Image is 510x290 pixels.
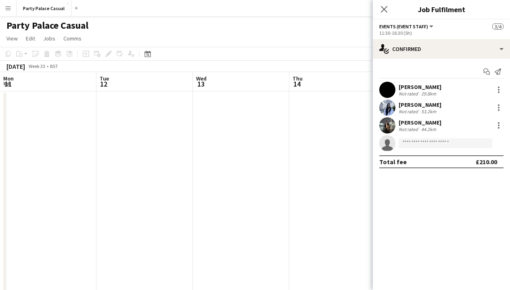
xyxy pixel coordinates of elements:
div: [PERSON_NAME] [399,83,441,91]
a: Jobs [40,33,59,44]
div: 53.2km [420,108,438,114]
div: [DATE] [6,62,25,70]
div: 44.2km [420,126,438,132]
div: Not rated [399,126,420,132]
div: BST [50,63,58,69]
div: Not rated [399,91,420,97]
span: Comms [63,35,82,42]
div: 29.8km [420,91,438,97]
span: Events (Event Staff) [379,23,428,30]
div: [PERSON_NAME] [399,119,441,126]
button: Events (Event Staff) [379,23,435,30]
span: 14 [291,79,303,89]
span: Week 33 [27,63,47,69]
span: 3/4 [492,23,504,30]
span: 12 [98,79,109,89]
span: Tue [100,75,109,82]
span: Jobs [43,35,55,42]
a: View [3,33,21,44]
span: Wed [196,75,207,82]
span: 11 [2,79,14,89]
span: 13 [195,79,207,89]
a: Edit [23,33,38,44]
div: Confirmed [373,39,510,59]
span: Mon [3,75,14,82]
a: Comms [60,33,85,44]
h3: Job Fulfilment [373,4,510,15]
span: Edit [26,35,35,42]
h1: Party Palace Casual [6,19,88,32]
span: Thu [293,75,303,82]
span: View [6,35,18,42]
div: Total fee [379,158,407,166]
div: 11:30-16:30 (5h) [379,30,504,36]
button: Party Palace Casual [17,0,71,16]
div: Not rated [399,108,420,114]
div: £210.00 [476,158,497,166]
div: [PERSON_NAME] [399,101,441,108]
